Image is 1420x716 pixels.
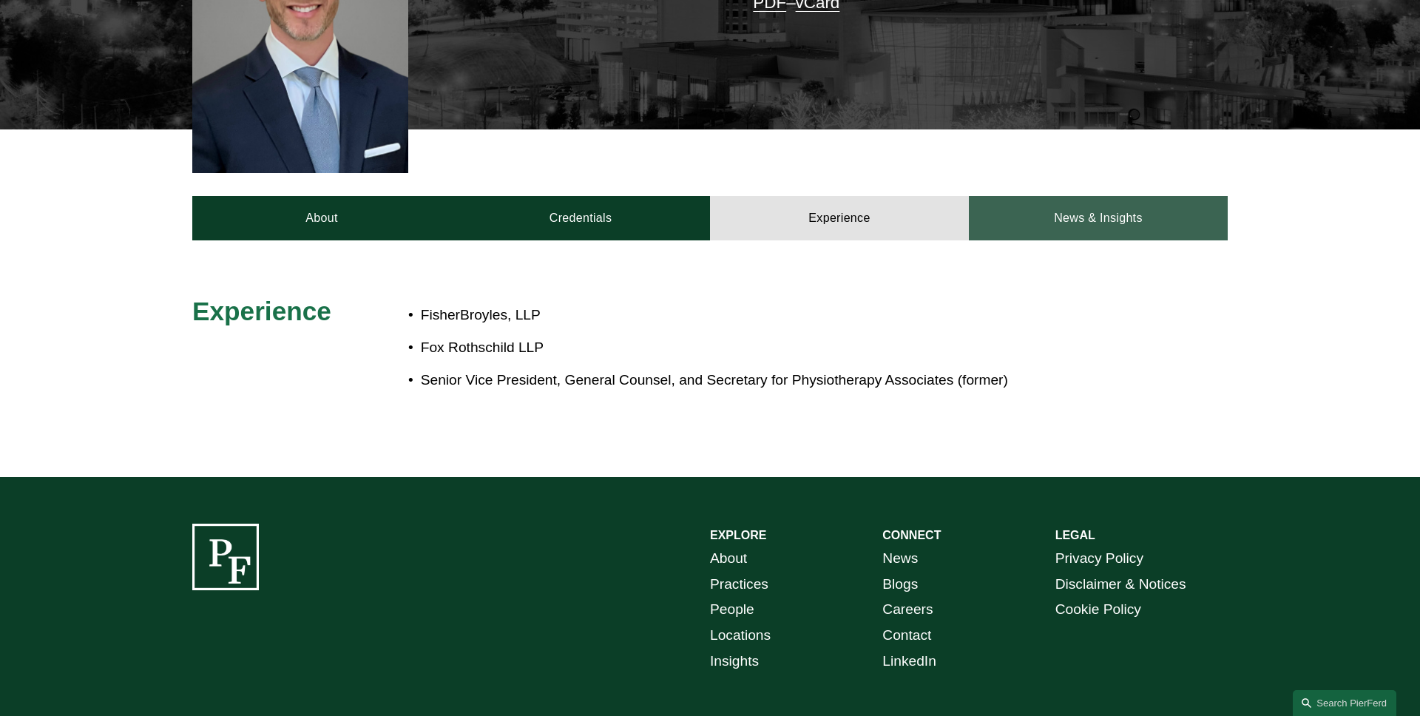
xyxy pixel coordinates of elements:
a: Blogs [882,572,918,598]
a: Cookie Policy [1055,597,1141,623]
a: Experience [710,196,969,240]
a: Credentials [451,196,710,240]
a: Privacy Policy [1055,546,1143,572]
a: About [710,546,747,572]
p: FisherBroyles, LLP [421,303,1098,328]
a: Careers [882,597,933,623]
span: Experience [192,297,331,325]
p: Senior Vice President, General Counsel, and Secretary for Physiotherapy Associates (former) [421,368,1098,394]
strong: LEGAL [1055,529,1095,541]
a: Locations [710,623,771,649]
a: Search this site [1293,690,1396,716]
a: News [882,546,918,572]
a: Insights [710,649,759,675]
a: People [710,597,754,623]
a: LinkedIn [882,649,936,675]
strong: EXPLORE [710,529,766,541]
a: News & Insights [969,196,1228,240]
a: Contact [882,623,931,649]
p: Fox Rothschild LLP [421,335,1098,361]
a: About [192,196,451,240]
a: Disclaimer & Notices [1055,572,1186,598]
a: Practices [710,572,768,598]
strong: CONNECT [882,529,941,541]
